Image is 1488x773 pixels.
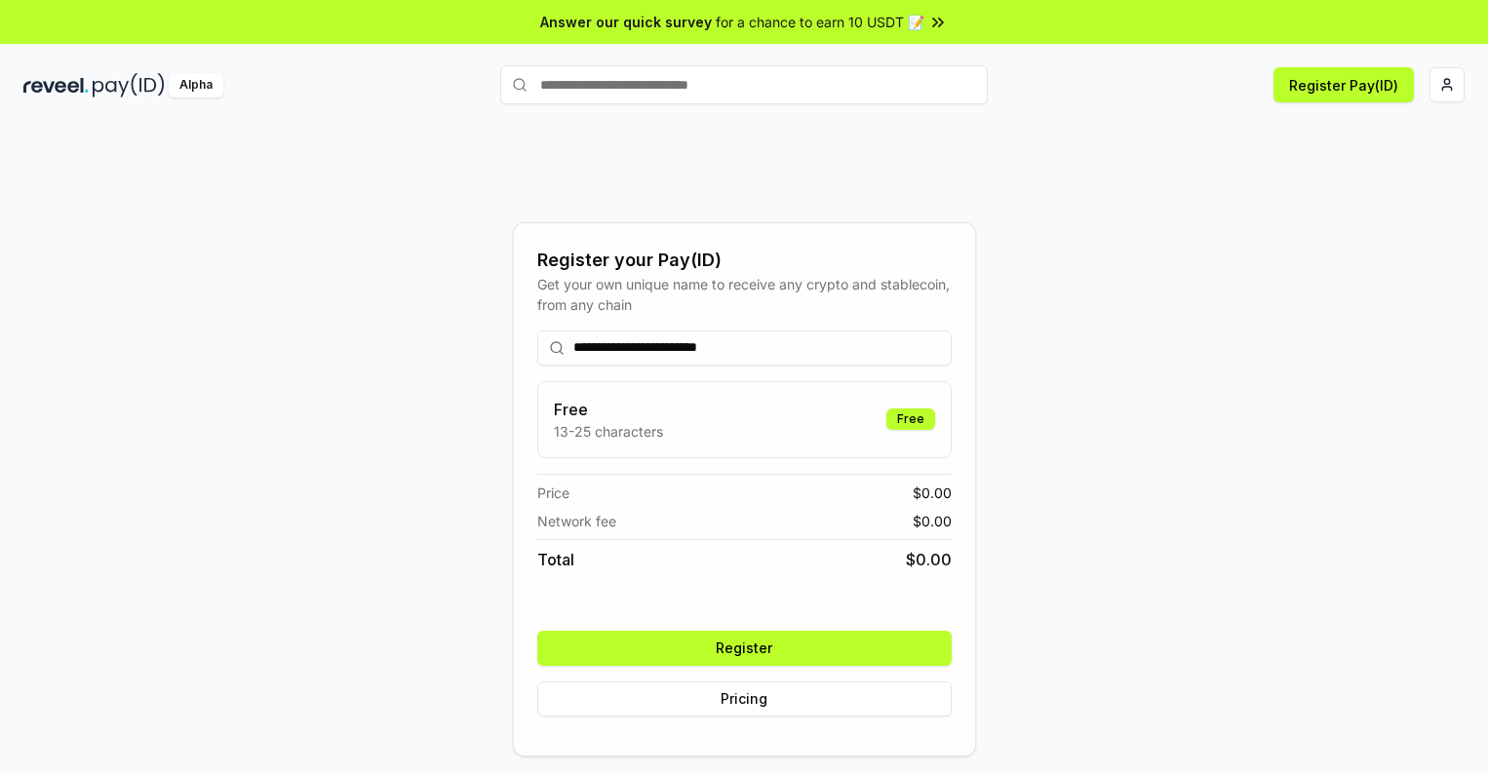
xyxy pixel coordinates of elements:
[1273,67,1414,102] button: Register Pay(ID)
[93,73,165,97] img: pay_id
[537,247,952,274] div: Register your Pay(ID)
[554,421,663,442] p: 13-25 characters
[537,681,952,716] button: Pricing
[23,73,89,97] img: reveel_dark
[554,398,663,421] h3: Free
[913,511,952,531] span: $ 0.00
[540,12,712,32] span: Answer our quick survey
[537,274,952,315] div: Get your own unique name to receive any crypto and stablecoin, from any chain
[913,483,952,503] span: $ 0.00
[537,631,952,666] button: Register
[537,548,574,571] span: Total
[537,483,569,503] span: Price
[886,408,935,430] div: Free
[906,548,952,571] span: $ 0.00
[169,73,223,97] div: Alpha
[716,12,924,32] span: for a chance to earn 10 USDT 📝
[537,511,616,531] span: Network fee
